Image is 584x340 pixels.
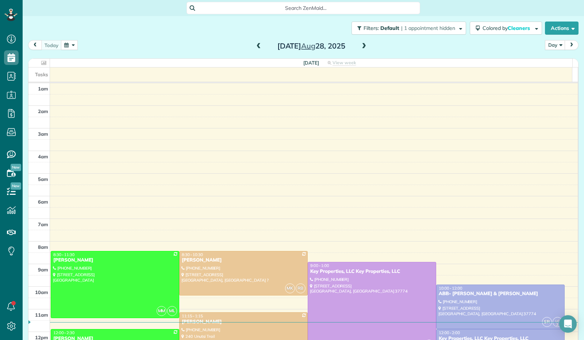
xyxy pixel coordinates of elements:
[35,312,48,318] span: 11am
[380,25,400,31] span: Default
[41,40,62,50] button: today
[53,257,177,263] div: [PERSON_NAME]
[556,319,560,323] span: LC
[364,25,379,31] span: Filters:
[333,60,356,66] span: View week
[508,25,531,31] span: Cleaners
[439,286,462,291] span: 10:00 - 12:00
[38,199,48,205] span: 6am
[545,22,579,35] button: Actions
[38,267,48,273] span: 9am
[542,317,552,327] span: SR
[11,182,21,190] span: New
[38,244,48,250] span: 8am
[285,283,295,293] span: MK
[38,154,48,159] span: 4am
[11,164,21,171] span: New
[53,330,74,335] span: 12:00 - 2:30
[348,22,466,35] a: Filters: Default | 1 appointment hidden
[53,252,74,257] span: 8:30 - 11:30
[310,268,434,275] div: Key Properties, LLC Key Properties, LLC
[296,283,306,293] span: RB
[559,315,577,333] div: Open Intercom Messenger
[182,313,203,318] span: 11:15 - 1:15
[38,108,48,114] span: 2am
[35,72,48,77] span: Tasks
[38,86,48,92] span: 1am
[351,22,466,35] button: Filters: Default | 1 appointment hidden
[438,291,562,297] div: ABB- [PERSON_NAME] & [PERSON_NAME]
[157,306,166,316] span: MM
[181,257,306,263] div: [PERSON_NAME]
[38,221,48,227] span: 7am
[483,25,533,31] span: Colored by
[310,263,329,268] span: 9:00 - 1:00
[28,40,42,50] button: prev
[266,42,357,50] h2: [DATE] 28, 2025
[565,40,579,50] button: next
[401,25,455,31] span: | 1 appointment hidden
[301,41,315,50] span: Aug
[470,22,542,35] button: Colored byCleaners
[439,330,460,335] span: 12:00 - 2:00
[182,252,203,257] span: 8:30 - 10:30
[553,321,562,328] small: 2
[38,176,48,182] span: 5am
[167,306,177,316] span: ML
[181,319,306,325] div: [PERSON_NAME]
[545,40,565,50] button: Day
[38,131,48,137] span: 3am
[35,289,48,295] span: 10am
[303,60,319,66] span: [DATE]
